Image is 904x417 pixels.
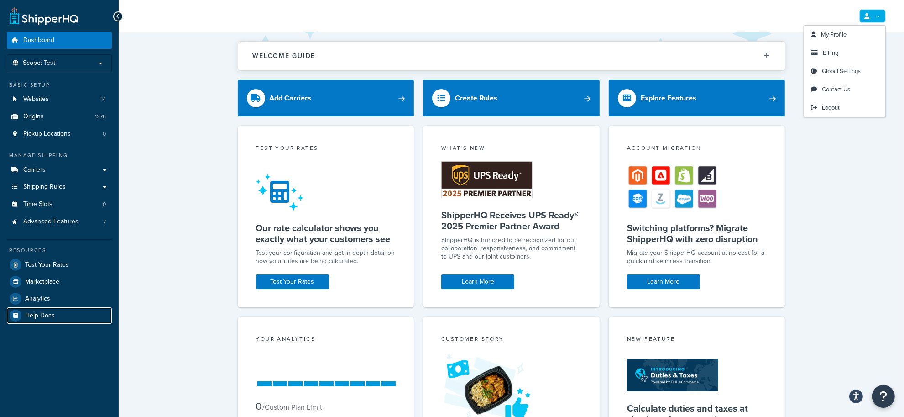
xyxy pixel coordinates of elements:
[7,91,112,108] a: Websites14
[627,335,767,345] div: New Feature
[23,183,66,191] span: Shipping Rules
[270,92,312,105] div: Add Carriers
[23,166,46,174] span: Carriers
[7,290,112,307] a: Analytics
[804,99,885,117] a: Logout
[25,295,50,303] span: Analytics
[441,236,581,261] p: ShipperHQ is honored to be recognized for our collaboration, responsiveness, and commitment to UP...
[823,48,838,57] span: Billing
[609,80,785,116] a: Explore Features
[804,80,885,99] a: Contact Us
[103,201,106,208] span: 0
[804,62,885,80] a: Global Settings
[238,42,785,70] button: Welcome Guide
[7,126,112,143] li: Pickup Locations
[7,179,112,195] a: Shipping Rules
[23,130,71,138] span: Pickup Locations
[25,261,69,269] span: Test Your Rates
[822,67,861,75] span: Global Settings
[641,92,696,105] div: Explore Features
[7,108,112,125] a: Origins1276
[822,103,840,112] span: Logout
[23,95,49,103] span: Websites
[238,80,414,116] a: Add Carriers
[103,218,106,226] span: 7
[256,274,329,289] a: Test Your Rates
[7,162,112,179] a: Carriers
[627,144,767,154] div: Account Migration
[822,85,850,94] span: Contact Us
[7,257,112,273] a: Test Your Rates
[627,274,700,289] a: Learn More
[253,53,316,59] h2: Welcome Guide
[7,91,112,108] li: Websites
[441,144,581,154] div: What's New
[441,335,581,345] div: Customer Story
[7,307,112,324] a: Help Docs
[23,59,55,67] span: Scope: Test
[821,30,847,39] span: My Profile
[7,196,112,213] li: Time Slots
[7,213,112,230] a: Advanced Features7
[804,26,885,44] a: My Profile
[25,312,55,320] span: Help Docs
[256,335,396,345] div: Your Analytics
[7,274,112,290] a: Marketplace
[23,37,54,44] span: Dashboard
[256,222,396,244] h5: Our rate calculator shows you exactly what your customers see
[7,126,112,143] a: Pickup Locations0
[7,213,112,230] li: Advanced Features
[627,249,767,265] div: Migrate your ShipperHQ account at no cost for a quick and seamless transition.
[423,80,600,116] a: Create Rules
[455,92,497,105] div: Create Rules
[627,222,767,244] h5: Switching platforms? Migrate ShipperHQ with zero disruption
[23,218,78,226] span: Advanced Features
[7,196,112,213] a: Time Slots0
[256,144,396,154] div: Test your rates
[7,32,112,49] a: Dashboard
[256,399,262,414] span: 0
[23,113,44,121] span: Origins
[95,113,106,121] span: 1276
[7,152,112,159] div: Manage Shipping
[872,385,895,408] button: Open Resource Center
[7,81,112,89] div: Basic Setup
[256,249,396,265] div: Test your configuration and get in-depth detail on how your rates are being calculated.
[7,247,112,254] div: Resources
[7,108,112,125] li: Origins
[101,95,106,103] span: 14
[441,274,514,289] a: Learn More
[103,130,106,138] span: 0
[263,402,323,412] small: / Custom Plan Limit
[441,210,581,232] h5: ShipperHQ Receives UPS Ready® 2025 Premier Partner Award
[23,201,52,208] span: Time Slots
[25,278,59,286] span: Marketplace
[804,44,885,62] a: Billing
